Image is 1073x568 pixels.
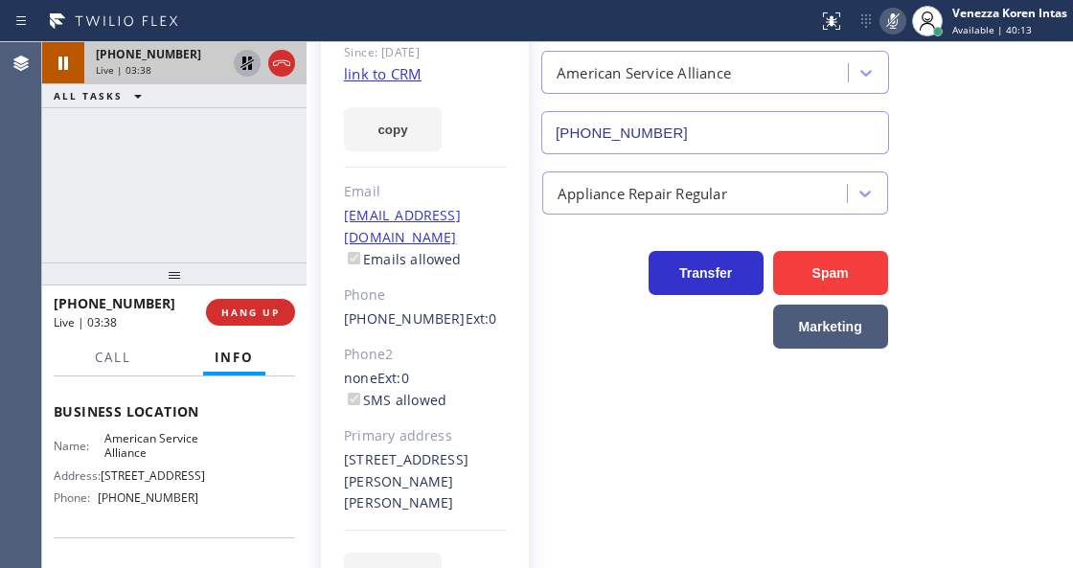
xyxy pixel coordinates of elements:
[268,50,295,77] button: Hang up
[98,490,198,505] span: [PHONE_NUMBER]
[54,439,104,453] span: Name:
[96,46,201,62] span: [PHONE_NUMBER]
[42,84,161,107] button: ALL TASKS
[541,111,889,154] input: Phone Number
[344,206,461,246] a: [EMAIL_ADDRESS][DOMAIN_NAME]
[203,339,265,376] button: Info
[344,107,442,151] button: copy
[215,349,254,366] span: Info
[95,349,131,366] span: Call
[377,369,409,387] span: Ext: 0
[344,41,507,63] div: Since: [DATE]
[344,309,466,328] a: [PHONE_NUMBER]
[348,252,360,264] input: Emails allowed
[952,23,1032,36] span: Available | 40:13
[557,62,731,84] div: American Service Alliance
[344,425,507,447] div: Primary address
[344,368,507,412] div: none
[466,309,497,328] span: Ext: 0
[54,89,123,102] span: ALL TASKS
[104,431,199,461] span: American Service Alliance
[344,391,446,409] label: SMS allowed
[649,251,764,295] button: Transfer
[54,468,101,483] span: Address:
[101,468,205,483] span: [STREET_ADDRESS]
[54,490,98,505] span: Phone:
[952,5,1067,21] div: Venezza Koren Intas
[206,299,295,326] button: HANG UP
[879,8,906,34] button: Mute
[773,251,888,295] button: Spam
[96,63,151,77] span: Live | 03:38
[221,306,280,319] span: HANG UP
[344,250,462,268] label: Emails allowed
[344,181,507,203] div: Email
[54,294,175,312] span: [PHONE_NUMBER]
[348,393,360,405] input: SMS allowed
[54,402,295,420] span: Business location
[344,64,422,83] a: link to CRM
[558,182,727,204] div: Appliance Repair Regular
[773,305,888,349] button: Marketing
[83,339,143,376] button: Call
[234,50,261,77] button: Unhold Customer
[344,344,507,366] div: Phone2
[344,449,507,515] div: [STREET_ADDRESS][PERSON_NAME][PERSON_NAME]
[344,284,507,307] div: Phone
[54,314,117,330] span: Live | 03:38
